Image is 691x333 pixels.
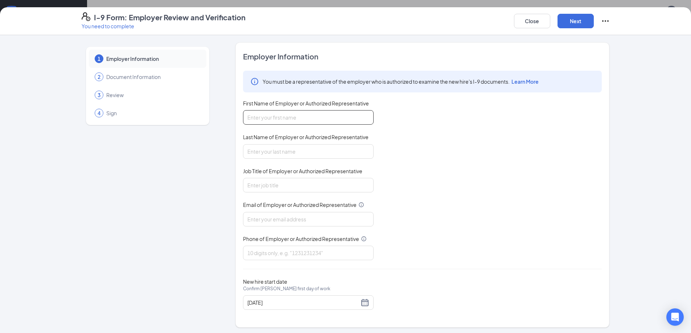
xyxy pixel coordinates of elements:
[243,235,359,242] span: Phone of Employer or Authorized Representative
[106,55,199,62] span: Employer Information
[98,91,100,99] span: 3
[243,278,330,300] span: New hire start date
[250,77,259,86] svg: Info
[243,100,369,107] span: First Name of Employer or Authorized Representative
[243,51,602,62] span: Employer Information
[106,109,199,117] span: Sign
[361,236,367,242] svg: Info
[243,285,330,292] span: Confirm [PERSON_NAME] first day of work
[243,133,369,141] span: Last Name of Employer or Authorized Representative
[511,78,539,85] span: Learn More
[358,202,364,208] svg: Info
[510,78,539,85] a: Learn More
[243,201,357,208] span: Email of Employer or Authorized Representative
[243,167,362,175] span: Job Title of Employer or Authorized Representative
[106,73,199,80] span: Document Information
[243,144,374,159] input: Enter your last name
[243,178,374,192] input: Enter job title
[243,246,374,260] input: 10 digits only, e.g. "1231231234"
[247,299,359,307] input: 09/15/2025
[666,308,684,326] div: Open Intercom Messenger
[82,22,246,30] p: You need to complete
[243,212,374,226] input: Enter your email address
[106,91,199,99] span: Review
[514,14,550,28] button: Close
[98,73,100,80] span: 2
[243,110,374,125] input: Enter your first name
[98,55,100,62] span: 1
[94,12,246,22] h4: I-9 Form: Employer Review and Verification
[601,17,610,25] svg: Ellipses
[82,12,90,21] svg: FormI9EVerifyIcon
[98,109,100,117] span: 4
[263,78,539,85] span: You must be a representative of the employer who is authorized to examine the new hire's I-9 docu...
[558,14,594,28] button: Next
